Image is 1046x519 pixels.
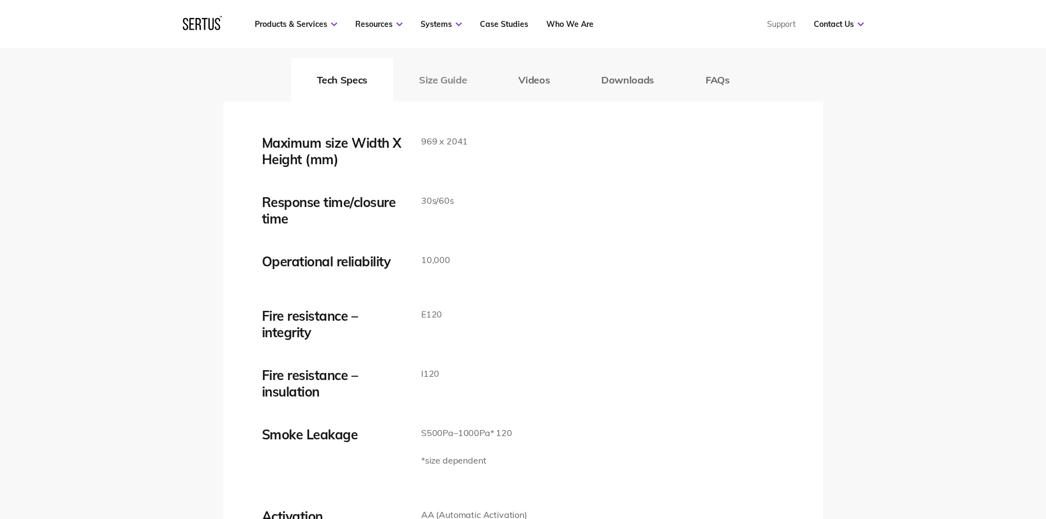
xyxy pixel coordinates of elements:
p: 10,000 [421,253,450,267]
a: Products & Services [255,19,337,29]
div: Operational reliability [262,253,405,270]
button: Downloads [575,58,680,102]
p: S500Pa–1000Pa* 120 [421,426,512,440]
button: Size Guide [393,58,493,102]
p: I120 [421,367,439,381]
a: Contact Us [814,19,864,29]
p: E120 [421,308,442,322]
button: FAQs [680,58,756,102]
a: Who We Are [546,19,594,29]
div: Response time/closure time [262,194,405,227]
p: *size dependent [421,454,512,468]
a: Support [767,19,796,29]
a: Case Studies [480,19,528,29]
div: Fire resistance – integrity [262,308,405,341]
a: Systems [421,19,462,29]
p: 30s/60s [421,194,454,208]
p: 969 x 2041 [421,135,468,149]
div: Maximum size Width X Height (mm) [262,135,405,168]
div: Fire resistance – insulation [262,367,405,400]
iframe: Chat Widget [848,392,1046,519]
div: Smoke Leakage [262,426,405,443]
button: Videos [493,58,575,102]
a: Resources [355,19,402,29]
